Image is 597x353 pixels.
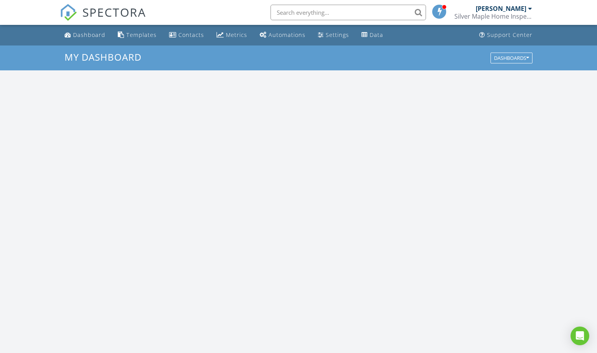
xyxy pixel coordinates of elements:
img: The Best Home Inspection Software - Spectora [60,4,77,21]
div: Support Center [487,31,532,38]
a: Templates [115,28,160,42]
div: Open Intercom Messenger [571,327,589,345]
div: Dashboard [73,31,105,38]
input: Search everything... [271,5,426,20]
div: Dashboards [494,55,529,61]
a: Dashboard [61,28,108,42]
a: Contacts [166,28,207,42]
span: My Dashboard [65,51,141,63]
a: Data [358,28,386,42]
div: [PERSON_NAME] [476,5,526,12]
div: Contacts [178,31,204,38]
div: Data [370,31,383,38]
button: Dashboards [491,52,532,63]
div: Templates [126,31,157,38]
div: Metrics [226,31,247,38]
a: Support Center [476,28,536,42]
span: SPECTORA [82,4,146,20]
a: Settings [315,28,352,42]
div: Automations [269,31,305,38]
div: Silver Maple Home Inspections LLC [454,12,532,20]
a: Metrics [213,28,250,42]
a: SPECTORA [60,10,146,27]
div: Settings [326,31,349,38]
a: Automations (Basic) [257,28,309,42]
